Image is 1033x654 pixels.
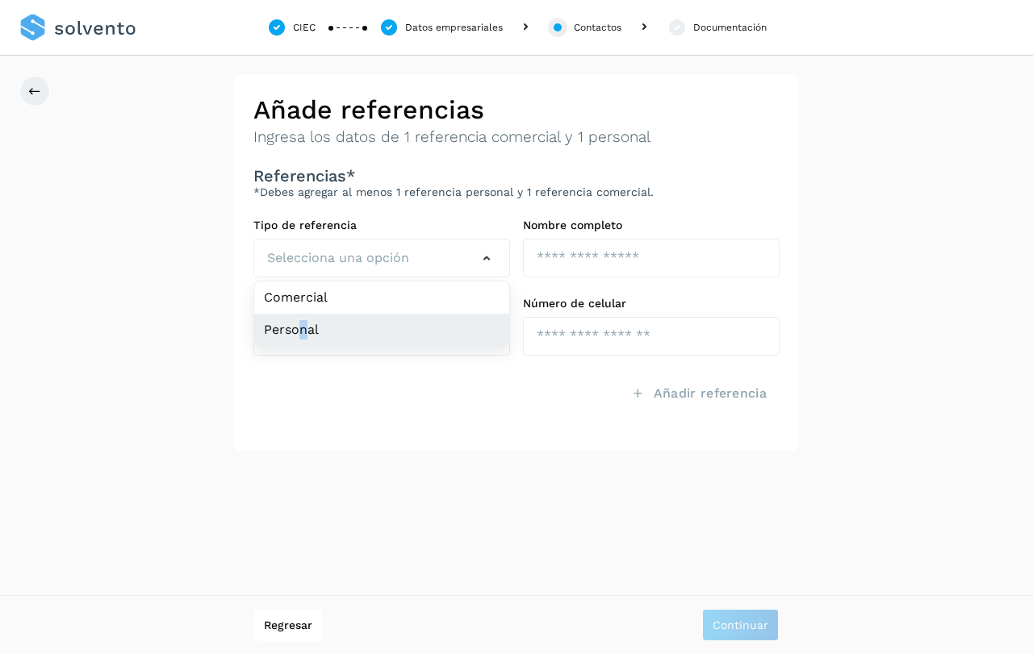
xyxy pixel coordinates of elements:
h3: Referencias* [253,166,780,185]
button: Regresar [254,609,322,641]
div: Contactos [574,20,621,35]
button: Añadir referencia [618,375,780,412]
span: Regresar [264,619,312,631]
span: Continuar [713,619,768,631]
div: CIEC [293,20,316,35]
button: Continuar [702,609,779,641]
li: Personal [254,314,509,346]
span: Selecciona una opción [267,248,409,268]
div: Datos empresariales [405,20,503,35]
p: Ingresa los datos de 1 referencia comercial y 1 personal [253,128,780,147]
label: Nombre completo [523,219,780,232]
label: Tipo de referencia [253,219,510,232]
label: Número de celular [523,297,780,310]
li: Comercial [254,281,509,314]
div: Documentación [693,20,767,35]
span: Añadir referencia [654,385,767,402]
h2: Añade referencias [253,94,780,125]
p: *Debes agregar al menos 1 referencia personal y 1 referencia comercial. [253,185,780,199]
